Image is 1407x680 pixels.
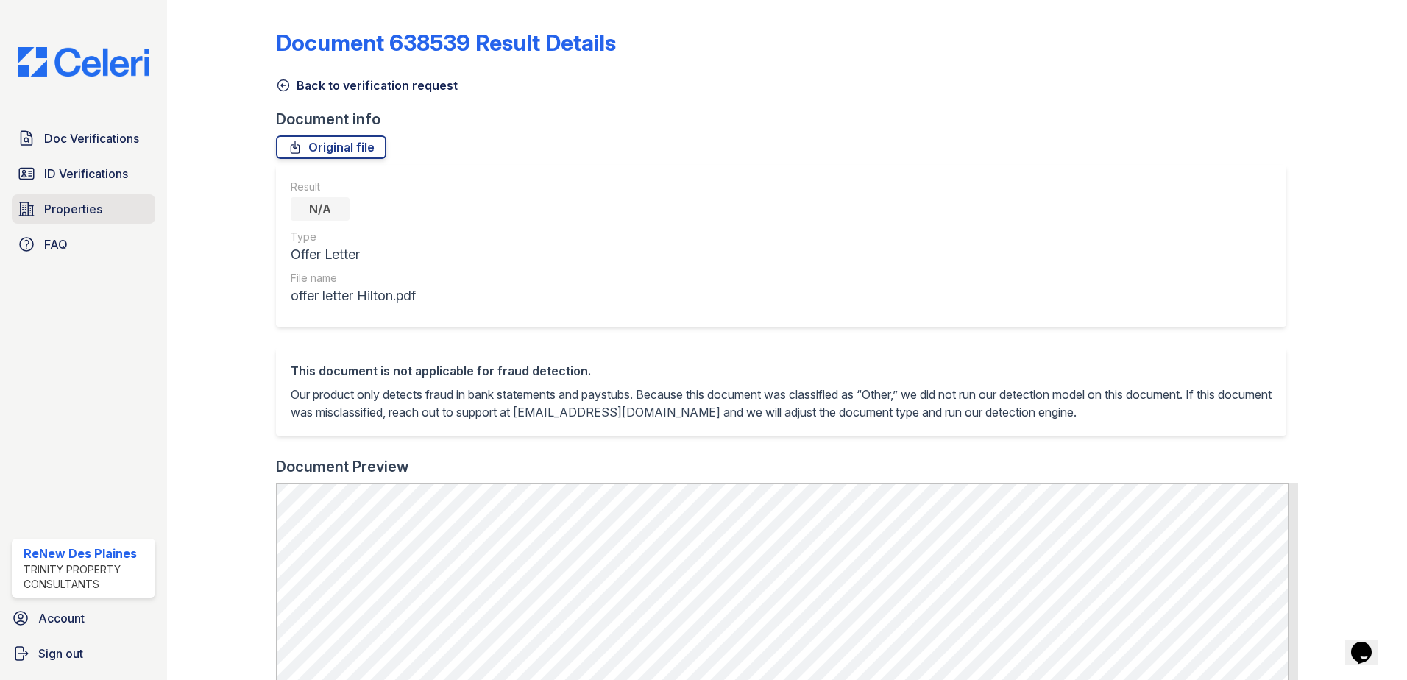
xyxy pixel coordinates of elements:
[12,230,155,259] a: FAQ
[44,165,128,183] span: ID Verifications
[291,197,350,221] div: N/A
[44,235,68,253] span: FAQ
[12,124,155,153] a: Doc Verifications
[291,362,1272,380] div: This document is not applicable for fraud detection.
[38,609,85,627] span: Account
[12,194,155,224] a: Properties
[6,639,161,668] a: Sign out
[44,130,139,147] span: Doc Verifications
[1345,621,1392,665] iframe: chat widget
[291,180,416,194] div: Result
[24,545,149,562] div: ReNew Des Plaines
[44,200,102,218] span: Properties
[276,109,1298,130] div: Document info
[291,386,1272,421] p: Our product only detects fraud in bank statements and paystubs. Because this document was classif...
[38,645,83,662] span: Sign out
[276,456,409,477] div: Document Preview
[24,562,149,592] div: Trinity Property Consultants
[276,77,458,94] a: Back to verification request
[12,159,155,188] a: ID Verifications
[291,286,416,306] div: offer letter Hilton.pdf
[6,603,161,633] a: Account
[276,29,616,56] a: Document 638539 Result Details
[6,47,161,77] img: CE_Logo_Blue-a8612792a0a2168367f1c8372b55b34899dd931a85d93a1a3d3e32e68fde9ad4.png
[291,271,416,286] div: File name
[291,230,416,244] div: Type
[276,135,386,159] a: Original file
[291,244,416,265] div: Offer Letter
